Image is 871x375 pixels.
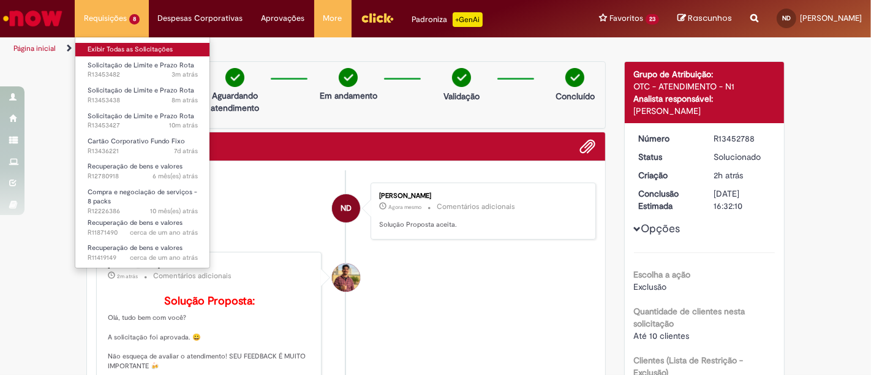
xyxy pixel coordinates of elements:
button: Adicionar anexos [580,138,596,154]
span: 7d atrás [174,146,198,156]
a: Exibir Todas as Solicitações [75,43,210,56]
span: R11419149 [88,253,198,263]
a: Aberto R13453427 : Solicitação de Limite e Prazo Rota [75,110,210,132]
b: Quantidade de clientes nesta solicitação [634,306,745,329]
div: Grupo de Atribuição: [634,68,775,80]
time: 21/08/2025 13:14:41 [174,146,198,156]
span: 23 [646,14,659,25]
div: Padroniza [412,12,483,27]
dt: Criação [630,169,705,181]
time: 27/08/2025 16:16:11 [117,273,138,280]
img: check-circle-green.png [565,68,584,87]
a: Aberto R11419149 : Recuperação de bens e valores [75,241,210,264]
span: [PERSON_NAME] [800,13,862,23]
div: R13452788 [714,132,771,145]
span: R13453482 [88,70,198,80]
time: 24/04/2024 15:28:54 [130,253,198,262]
ul: Requisições [75,37,210,268]
span: 6 mês(es) atrás [153,172,198,181]
b: Escolha a ação [634,269,691,280]
div: [DATE] 16:32:10 [714,187,771,212]
span: ND [341,194,352,223]
div: Vitor Jeremias Da Silva [332,263,360,292]
a: Aberto R13453482 : Solicitação de Limite e Prazo Rota [75,59,210,81]
span: More [323,12,342,25]
time: 27/08/2025 16:14:24 [172,70,198,79]
span: 10 mês(es) atrás [150,206,198,216]
time: 05/11/2024 14:55:23 [150,206,198,216]
span: R12226386 [88,206,198,216]
dt: Conclusão Estimada [630,187,705,212]
span: cerca de um ano atrás [130,228,198,237]
div: Solucionado [714,151,771,163]
span: 3m atrás [172,70,198,79]
time: 12/08/2024 11:15:45 [130,228,198,237]
small: Comentários adicionais [437,202,515,212]
img: check-circle-green.png [452,68,471,87]
span: R11871490 [88,228,198,238]
span: Favoritos [609,12,643,25]
span: 8 [129,14,140,25]
span: Rascunhos [688,12,732,24]
span: 10m atrás [169,121,198,130]
ul: Trilhas de página [9,37,571,60]
small: Comentários adicionais [153,271,232,281]
time: 10/03/2025 09:42:50 [153,172,198,181]
span: Cartão Corporativo Fundo Fixo [88,137,185,146]
span: 8m atrás [172,96,198,105]
span: Recuperação de bens e valores [88,243,183,252]
time: 27/08/2025 16:17:07 [388,203,421,211]
a: Página inicial [13,44,56,53]
a: Aberto R11871490 : Recuperação de bens e valores [75,216,210,239]
time: 27/08/2025 16:07:26 [169,121,198,130]
span: Recuperação de bens e valores [88,162,183,171]
div: Analista responsável: [634,93,775,105]
p: +GenAi [453,12,483,27]
dt: Status [630,151,705,163]
a: Aberto R12780918 : Recuperação de bens e valores [75,160,210,183]
img: click_logo_yellow_360x200.png [361,9,394,27]
a: Rascunhos [677,13,732,25]
p: Em andamento [320,89,377,102]
a: Aberto R13453438 : Solicitação de Limite e Prazo Rota [75,84,210,107]
div: 27/08/2025 14:31:11 [714,169,771,181]
a: Aberto R12226386 : Compra e negociação de serviços - 8 packs [75,186,210,212]
div: OTC - ATENDIMENTO - N1 [634,80,775,93]
time: 27/08/2025 16:09:25 [172,96,198,105]
span: R13453438 [88,96,198,105]
span: R13436221 [88,146,198,156]
span: Até 10 clientes [634,330,690,341]
span: Compra e negociação de serviços - 8 packs [88,187,197,206]
span: 2m atrás [117,273,138,280]
p: Aguardando atendimento [205,89,265,114]
span: R13453427 [88,121,198,131]
dt: Número [630,132,705,145]
span: Agora mesmo [388,203,421,211]
span: Exclusão [634,281,667,292]
span: Aprovações [262,12,305,25]
div: [PERSON_NAME] [379,192,583,200]
span: R12780918 [88,172,198,181]
a: Aberto R13436221 : Cartão Corporativo Fundo Fixo [75,135,210,157]
img: check-circle-green.png [225,68,244,87]
div: [PERSON_NAME] [634,105,775,117]
img: check-circle-green.png [339,68,358,87]
img: ServiceNow [1,6,64,31]
p: Validação [443,90,480,102]
p: Concluído [556,90,595,102]
span: Solicitação de Limite e Prazo Rota [88,86,194,95]
span: cerca de um ano atrás [130,253,198,262]
span: ND [782,14,791,22]
div: Nathalia Grisotti Delpoio [332,194,360,222]
span: Requisições [84,12,127,25]
p: Solução Proposta aceita. [379,220,583,230]
span: Solicitação de Limite e Prazo Rota [88,112,194,121]
span: 2h atrás [714,170,743,181]
b: Solução Proposta: [164,294,255,308]
time: 27/08/2025 14:31:11 [714,170,743,181]
span: Recuperação de bens e valores [88,218,183,227]
span: Despesas Corporativas [158,12,243,25]
span: Solicitação de Limite e Prazo Rota [88,61,194,70]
